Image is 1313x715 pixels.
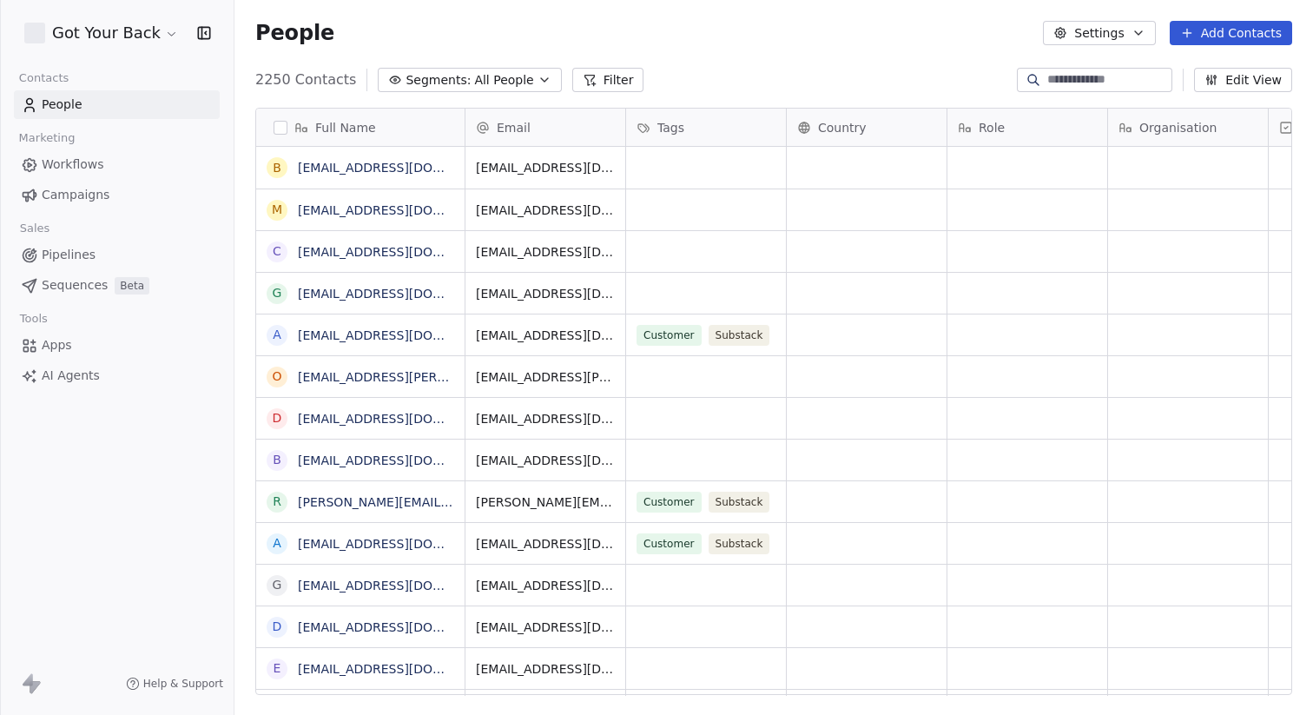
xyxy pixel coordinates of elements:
span: Sequences [42,276,108,295]
div: Role [947,109,1107,146]
span: [EMAIL_ADDRESS][DOMAIN_NAME] [476,285,615,302]
span: [EMAIL_ADDRESS][DOMAIN_NAME] [476,452,615,469]
a: SequencesBeta [14,271,220,300]
a: [EMAIL_ADDRESS][DOMAIN_NAME] [298,203,511,217]
div: Full Name [256,109,465,146]
a: [EMAIL_ADDRESS][DOMAIN_NAME] [298,412,511,426]
span: [EMAIL_ADDRESS][DOMAIN_NAME] [476,410,615,427]
a: AI Agents [14,361,220,390]
span: Segments: [406,71,471,89]
span: [PERSON_NAME][EMAIL_ADDRESS][PERSON_NAME][DOMAIN_NAME] [476,493,615,511]
span: Contacts [11,65,76,91]
span: Role [979,119,1005,136]
span: [EMAIL_ADDRESS][DOMAIN_NAME] [476,577,615,594]
a: Workflows [14,150,220,179]
div: Email [465,109,625,146]
div: b [273,451,281,469]
div: d [273,618,282,636]
span: Full Name [315,119,376,136]
a: Apps [14,331,220,360]
span: [EMAIL_ADDRESS][DOMAIN_NAME] [476,535,615,553]
span: People [255,20,334,46]
span: Country [818,119,867,136]
span: Workflows [42,156,104,174]
a: [EMAIL_ADDRESS][DOMAIN_NAME] [298,579,511,593]
span: Campaigns [42,186,109,204]
span: Got Your Back [52,22,161,44]
span: Help & Support [143,677,223,691]
a: [EMAIL_ADDRESS][DOMAIN_NAME] [298,453,511,467]
span: Customer [637,325,702,346]
a: [EMAIL_ADDRESS][DOMAIN_NAME] [298,662,511,676]
div: m [272,201,282,219]
button: Settings [1043,21,1155,45]
span: AI Agents [42,367,100,385]
div: r [273,493,281,511]
div: Country [787,109,947,146]
a: [EMAIL_ADDRESS][DOMAIN_NAME] [298,161,511,175]
span: Tools [12,306,55,332]
span: [EMAIL_ADDRESS][DOMAIN_NAME] [476,202,615,219]
div: grid [256,147,465,696]
span: Beta [115,277,149,295]
span: Marketing [11,125,82,151]
a: [EMAIL_ADDRESS][DOMAIN_NAME] [298,537,511,551]
span: Email [497,119,531,136]
span: Customer [637,492,702,513]
a: Campaigns [14,181,220,209]
span: [EMAIL_ADDRESS][DOMAIN_NAME] [476,159,615,176]
div: b [273,159,281,177]
span: 2250 Contacts [255,70,356,90]
div: g [273,284,282,302]
a: [EMAIL_ADDRESS][PERSON_NAME][DOMAIN_NAME] [298,370,611,384]
span: Tags [657,119,684,136]
div: Organisation [1108,109,1268,146]
div: a [273,326,281,344]
span: Substack [709,533,770,554]
span: [EMAIL_ADDRESS][DOMAIN_NAME] [476,243,615,261]
a: Pipelines [14,241,220,269]
span: Organisation [1139,119,1217,136]
a: [EMAIL_ADDRESS][DOMAIN_NAME] [298,287,511,301]
span: Sales [12,215,57,242]
a: [PERSON_NAME][EMAIL_ADDRESS][PERSON_NAME][DOMAIN_NAME] [298,495,712,509]
div: c [273,242,281,261]
span: Substack [709,325,770,346]
button: Filter [572,68,644,92]
span: All People [474,71,533,89]
div: a [273,534,281,553]
a: [EMAIL_ADDRESS][DOMAIN_NAME] [298,328,511,342]
span: [EMAIL_ADDRESS][DOMAIN_NAME] [476,660,615,678]
div: o [272,367,281,386]
a: Help & Support [126,677,223,691]
span: People [42,96,82,114]
div: g [273,576,282,594]
span: Pipelines [42,246,96,264]
span: Apps [42,336,72,354]
button: Got Your Back [21,18,182,48]
div: Tags [626,109,786,146]
span: [EMAIL_ADDRESS][DOMAIN_NAME] [476,327,615,344]
a: [EMAIL_ADDRESS][DOMAIN_NAME] [298,620,511,634]
span: [EMAIL_ADDRESS][PERSON_NAME][DOMAIN_NAME] [476,368,615,386]
button: Add Contacts [1170,21,1292,45]
span: Customer [637,533,702,554]
span: Substack [709,492,770,513]
div: e [274,659,281,678]
button: Edit View [1194,68,1292,92]
span: [EMAIL_ADDRESS][DOMAIN_NAME] [476,619,615,636]
a: People [14,90,220,119]
a: [EMAIL_ADDRESS][DOMAIN_NAME] [298,245,511,259]
div: d [273,409,282,427]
